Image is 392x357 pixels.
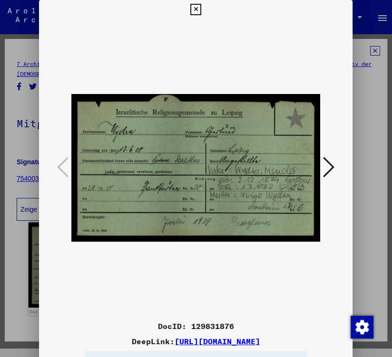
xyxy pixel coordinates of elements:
div: Zustimmung ändern [350,315,373,338]
div: DocID: 129831876 [39,320,353,332]
img: 001.jpg [71,19,320,317]
img: Zustimmung ändern [351,316,373,338]
div: DeepLink: [39,336,353,347]
a: [URL][DOMAIN_NAME] [175,337,260,346]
